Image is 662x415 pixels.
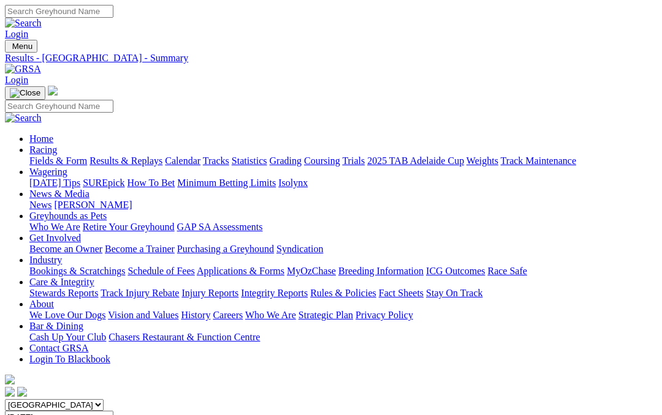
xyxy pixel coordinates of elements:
[29,299,54,309] a: About
[29,244,657,255] div: Get Involved
[29,244,102,254] a: Become an Owner
[245,310,296,320] a: Who We Are
[5,18,42,29] img: Search
[241,288,308,298] a: Integrity Reports
[29,222,657,233] div: Greyhounds as Pets
[5,375,15,384] img: logo-grsa-white.png
[29,144,57,155] a: Racing
[5,86,45,100] button: Toggle navigation
[276,244,323,254] a: Syndication
[108,332,260,342] a: Chasers Restaurant & Function Centre
[426,266,485,276] a: ICG Outcomes
[29,332,106,342] a: Cash Up Your Club
[29,211,107,221] a: Greyhounds as Pets
[310,288,376,298] a: Rules & Policies
[181,310,210,320] a: History
[29,200,51,210] a: News
[213,310,243,320] a: Careers
[181,288,238,298] a: Injury Reports
[5,40,37,53] button: Toggle navigation
[29,332,657,343] div: Bar & Dining
[101,288,179,298] a: Track Injury Rebate
[197,266,284,276] a: Applications & Forms
[5,64,41,75] img: GRSA
[10,88,40,98] img: Close
[127,178,175,188] a: How To Bet
[5,5,113,18] input: Search
[5,113,42,124] img: Search
[105,244,175,254] a: Become a Trainer
[270,155,302,166] a: Grading
[29,343,88,353] a: Contact GRSA
[29,233,81,243] a: Get Involved
[89,155,162,166] a: Results & Replays
[338,266,424,276] a: Breeding Information
[5,100,113,113] input: Search
[29,310,105,320] a: We Love Our Dogs
[29,178,657,189] div: Wagering
[278,178,308,188] a: Isolynx
[29,222,80,232] a: Who We Are
[487,266,527,276] a: Race Safe
[5,387,15,397] img: facebook.svg
[304,155,340,166] a: Coursing
[54,200,132,210] a: [PERSON_NAME]
[342,155,365,166] a: Trials
[12,42,32,51] span: Menu
[48,86,58,95] img: logo-grsa-white.png
[29,133,53,144] a: Home
[177,222,263,232] a: GAP SA Assessments
[29,277,94,287] a: Care & Integrity
[5,29,28,39] a: Login
[29,200,657,211] div: News & Media
[29,266,125,276] a: Bookings & Scratchings
[29,321,83,331] a: Bar & Dining
[426,288,482,298] a: Stay On Track
[165,155,200,166] a: Calendar
[177,178,276,188] a: Minimum Betting Limits
[29,178,80,188] a: [DATE] Tips
[232,155,267,166] a: Statistics
[29,354,110,364] a: Login To Blackbook
[83,222,175,232] a: Retire Your Greyhound
[299,310,353,320] a: Strategic Plan
[287,266,336,276] a: MyOzChase
[367,155,464,166] a: 2025 TAB Adelaide Cup
[29,189,89,199] a: News & Media
[356,310,413,320] a: Privacy Policy
[203,155,229,166] a: Tracks
[501,155,576,166] a: Track Maintenance
[29,155,87,166] a: Fields & Form
[29,288,98,298] a: Stewards Reports
[29,310,657,321] div: About
[29,155,657,166] div: Racing
[5,53,657,64] a: Results - [GEOGRAPHIC_DATA] - Summary
[29,266,657,277] div: Industry
[177,244,274,254] a: Purchasing a Greyhound
[29,288,657,299] div: Care & Integrity
[29,166,67,177] a: Wagering
[29,255,62,265] a: Industry
[83,178,124,188] a: SUREpick
[5,75,28,85] a: Login
[379,288,424,298] a: Fact Sheets
[127,266,194,276] a: Schedule of Fees
[108,310,178,320] a: Vision and Values
[466,155,498,166] a: Weights
[17,387,27,397] img: twitter.svg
